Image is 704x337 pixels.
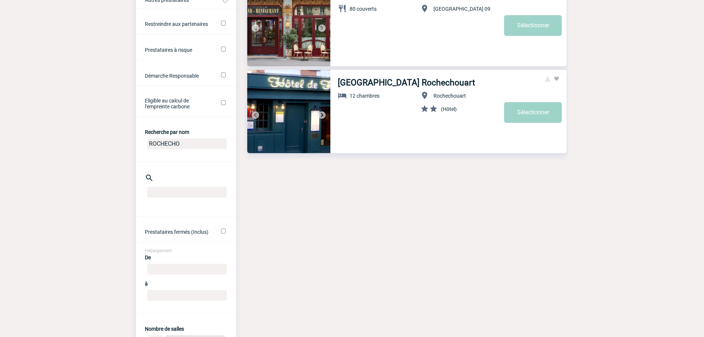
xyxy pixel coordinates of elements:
span: 12 chambres [350,93,380,99]
label: à [145,281,148,287]
img: 1.jpg [247,70,330,153]
span: Risque moyen [545,76,551,82]
img: search-24-px.png [145,173,154,182]
label: De [145,255,151,260]
label: Nombre de salles [145,326,184,332]
span: 80 couverts [350,6,377,12]
img: Ajouter aux favoris [554,76,560,82]
a: Sélectionner [504,15,562,36]
label: Démarche Responsable [145,73,211,79]
input: Démarche Responsable [221,73,226,77]
label: Prestataires fermés (Inclus) [145,229,211,235]
span: [GEOGRAPHIC_DATA] 09 [433,6,490,12]
span: (Hôtel) [441,106,457,112]
span: Hébergement [145,248,172,253]
img: baseline_location_on_white_24dp-b.png [420,91,429,100]
a: [GEOGRAPHIC_DATA] Rochechouart [338,78,475,88]
label: Prestataires à risque [145,47,211,53]
img: baseline_location_on_white_24dp-b.png [420,4,429,13]
label: Restreindre aux partenaires [145,21,211,27]
img: baseline_hotel_white_24dp-b.png [338,91,347,100]
img: baseline_restaurant_white_24dp-b.png [338,4,347,13]
a: Sélectionner [504,102,562,123]
span: Rochechouart [433,93,466,99]
label: Eligible au calcul de l'empreinte carbone [145,98,211,109]
input: Eligible au calcul de l'empreinte carbone [221,100,226,105]
label: Recherche par nom [145,129,189,135]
